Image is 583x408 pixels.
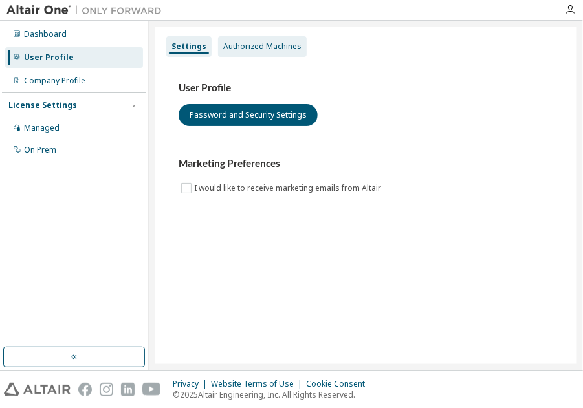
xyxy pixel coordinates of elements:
[24,29,67,39] div: Dashboard
[223,41,302,52] div: Authorized Machines
[179,157,553,170] h3: Marketing Preferences
[8,100,77,111] div: License Settings
[194,180,384,196] label: I would like to receive marketing emails from Altair
[211,379,306,389] div: Website Terms of Use
[100,383,113,396] img: instagram.svg
[171,41,206,52] div: Settings
[179,81,553,94] h3: User Profile
[24,123,60,133] div: Managed
[121,383,135,396] img: linkedin.svg
[24,145,56,155] div: On Prem
[4,383,71,396] img: altair_logo.svg
[6,4,168,17] img: Altair One
[142,383,161,396] img: youtube.svg
[173,379,211,389] div: Privacy
[179,104,318,126] button: Password and Security Settings
[173,389,373,400] p: © 2025 Altair Engineering, Inc. All Rights Reserved.
[24,76,85,86] div: Company Profile
[78,383,92,396] img: facebook.svg
[24,52,74,63] div: User Profile
[306,379,373,389] div: Cookie Consent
